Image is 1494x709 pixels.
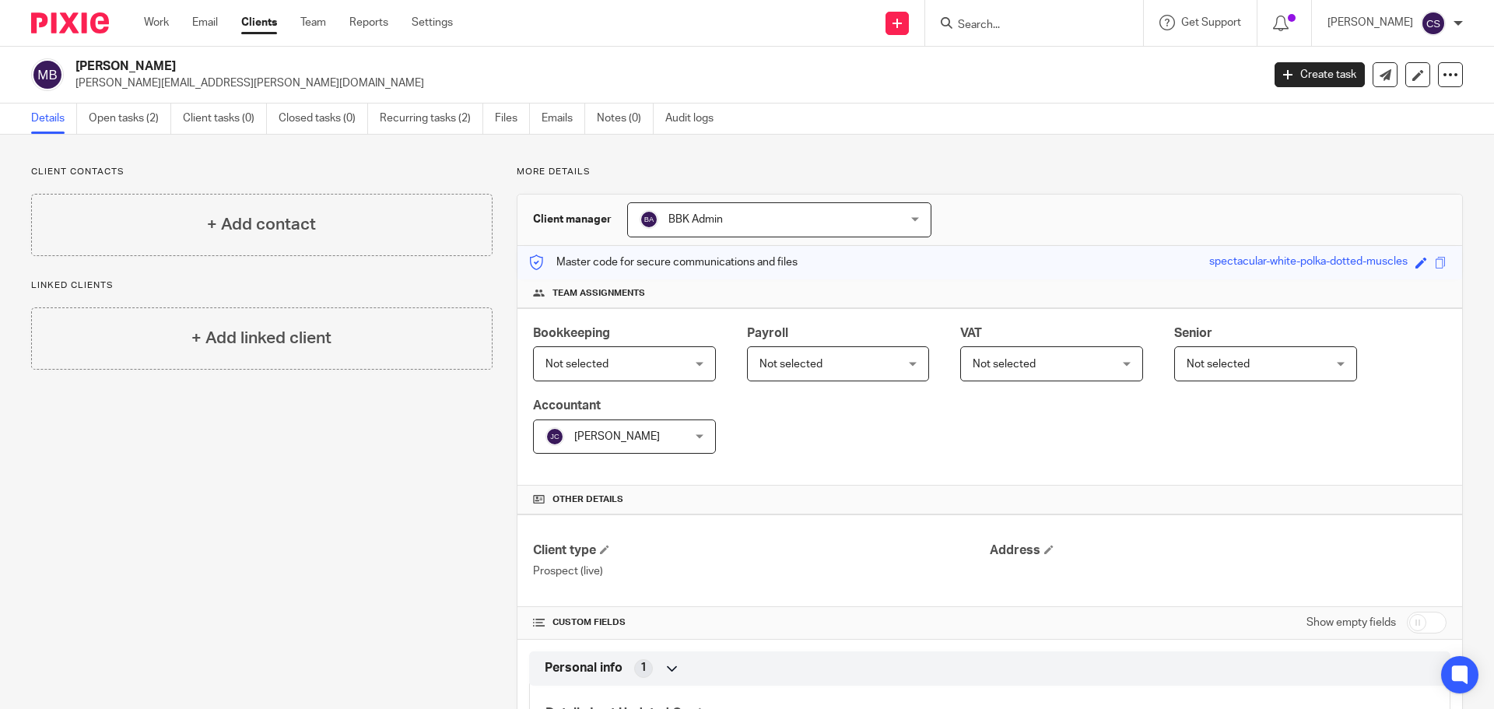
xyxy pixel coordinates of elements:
[31,104,77,134] a: Details
[207,212,316,237] h4: + Add contact
[191,326,331,350] h4: + Add linked client
[31,58,64,91] img: svg%3E
[747,327,788,339] span: Payroll
[640,660,647,676] span: 1
[1174,327,1212,339] span: Senior
[89,104,171,134] a: Open tasks (2)
[533,212,612,227] h3: Client manager
[545,359,608,370] span: Not selected
[552,287,645,300] span: Team assignments
[517,166,1463,178] p: More details
[31,12,109,33] img: Pixie
[973,359,1036,370] span: Not selected
[668,214,723,225] span: BBK Admin
[960,327,982,339] span: VAT
[183,104,267,134] a: Client tasks (0)
[533,563,990,579] p: Prospect (live)
[533,542,990,559] h4: Client type
[956,19,1096,33] input: Search
[1187,359,1250,370] span: Not selected
[552,493,623,506] span: Other details
[380,104,483,134] a: Recurring tasks (2)
[75,58,1016,75] h2: [PERSON_NAME]
[31,166,493,178] p: Client contacts
[545,660,622,676] span: Personal info
[279,104,368,134] a: Closed tasks (0)
[1327,15,1413,30] p: [PERSON_NAME]
[533,616,990,629] h4: CUSTOM FIELDS
[990,542,1447,559] h4: Address
[545,427,564,446] img: svg%3E
[1306,615,1396,630] label: Show empty fields
[1421,11,1446,36] img: svg%3E
[300,15,326,30] a: Team
[1181,17,1241,28] span: Get Support
[529,254,798,270] p: Master code for secure communications and files
[349,15,388,30] a: Reports
[412,15,453,30] a: Settings
[574,431,660,442] span: [PERSON_NAME]
[144,15,169,30] a: Work
[495,104,530,134] a: Files
[75,75,1251,91] p: [PERSON_NAME][EMAIL_ADDRESS][PERSON_NAME][DOMAIN_NAME]
[241,15,277,30] a: Clients
[665,104,725,134] a: Audit logs
[533,327,610,339] span: Bookkeeping
[640,210,658,229] img: svg%3E
[533,399,601,412] span: Accountant
[31,279,493,292] p: Linked clients
[542,104,585,134] a: Emails
[1275,62,1365,87] a: Create task
[1209,254,1408,272] div: spectacular-white-polka-dotted-muscles
[759,359,822,370] span: Not selected
[192,15,218,30] a: Email
[597,104,654,134] a: Notes (0)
